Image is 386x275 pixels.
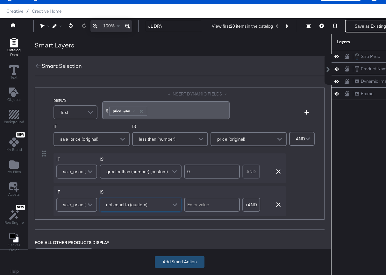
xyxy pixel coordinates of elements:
[4,47,24,57] span: Catalog Data
[7,169,21,174] span: My Files
[5,64,23,82] button: Text
[106,166,168,177] span: greater than (number) (custom)
[361,91,374,97] div: Frame
[184,165,240,179] input: Enter value
[3,130,26,154] button: NewMy Brand
[217,134,245,145] span: price (original)
[103,23,115,29] span: 100%
[56,156,97,162] label: IF
[242,198,260,212] button: +AND
[6,9,23,14] span: Creative
[168,91,230,97] button: + INSERT DYNAMIC FIELDS
[4,158,25,176] button: Add Files
[296,133,305,144] span: AND
[124,109,130,114] span: Aa
[35,240,194,246] div: FOR ALL OTHER PRODUCTS DISPLAY
[16,133,25,137] span: New
[10,268,19,274] a: Help
[1,203,28,227] button: NewRec Engine
[4,220,24,225] span: Rec Engine
[11,75,18,80] span: Text
[56,189,97,195] label: IF
[4,86,25,104] button: Add Text
[100,189,182,195] label: IS
[155,256,204,268] button: Add Smart Action
[4,119,24,124] span: Background
[63,199,89,210] span: sale_price (original)
[242,165,260,179] div: AND
[54,123,130,130] label: IF
[361,53,380,60] div: Sale Price
[16,205,25,209] span: New
[212,23,273,29] div: View first 20 items in the catalog
[132,123,208,130] label: IS
[60,107,68,118] span: Text
[106,199,147,210] span: not equal to (custom)
[110,107,147,115] div: price
[6,147,22,152] span: My Brand
[139,134,175,145] span: less than (number)
[32,9,61,14] a: Creative Home
[354,53,381,60] button: Sale Price
[4,181,24,199] button: Assets
[60,134,98,145] span: sale_price (original)
[42,62,82,70] div: Smart Selection
[54,98,97,103] label: DISPLAY
[106,108,109,114] span: $
[184,198,240,212] input: Enter value
[63,166,89,177] span: sale_price (original)
[23,9,32,14] span: /
[100,156,182,162] label: IS
[8,192,20,197] span: Assets
[354,90,374,97] button: Frame
[7,97,21,102] span: Objects
[282,20,291,32] button: Next Product
[4,243,24,252] span: Canvas Color
[35,40,74,50] div: Smart Layers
